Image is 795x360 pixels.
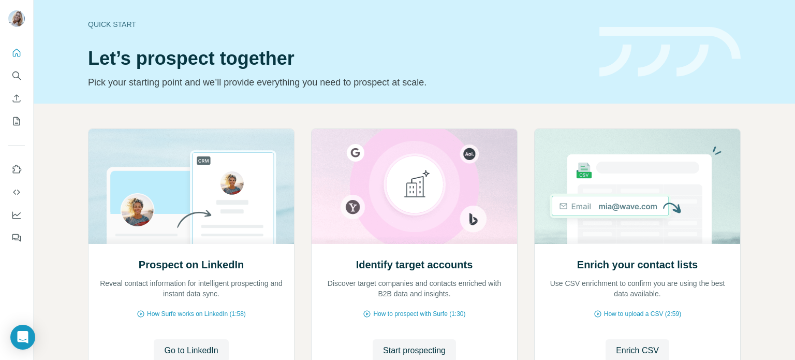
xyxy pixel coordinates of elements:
span: Go to LinkedIn [164,344,218,357]
span: Start prospecting [383,344,446,357]
img: banner [599,27,741,77]
p: Use CSV enrichment to confirm you are using the best data available. [545,278,730,299]
button: Dashboard [8,206,25,224]
p: Reveal contact information for intelligent prospecting and instant data sync. [99,278,284,299]
span: How to prospect with Surfe (1:30) [373,309,465,319]
button: Use Surfe on LinkedIn [8,160,25,179]
span: How Surfe works on LinkedIn (1:58) [147,309,246,319]
button: My lists [8,112,25,131]
button: Search [8,66,25,85]
p: Pick your starting point and we’ll provide everything you need to prospect at scale. [88,75,587,90]
button: Feedback [8,228,25,247]
div: Quick start [88,19,587,30]
h1: Let’s prospect together [88,48,587,69]
h2: Enrich your contact lists [577,257,698,272]
div: Open Intercom Messenger [10,325,35,350]
img: Prospect on LinkedIn [88,129,295,244]
button: Quick start [8,44,25,62]
p: Discover target companies and contacts enriched with B2B data and insights. [322,278,507,299]
img: Enrich your contact lists [534,129,741,244]
span: Enrich CSV [616,344,659,357]
h2: Prospect on LinkedIn [139,257,244,272]
button: Use Surfe API [8,183,25,201]
img: Identify target accounts [311,129,518,244]
h2: Identify target accounts [356,257,473,272]
img: Avatar [8,10,25,27]
span: How to upload a CSV (2:59) [604,309,681,319]
button: Enrich CSV [8,89,25,108]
